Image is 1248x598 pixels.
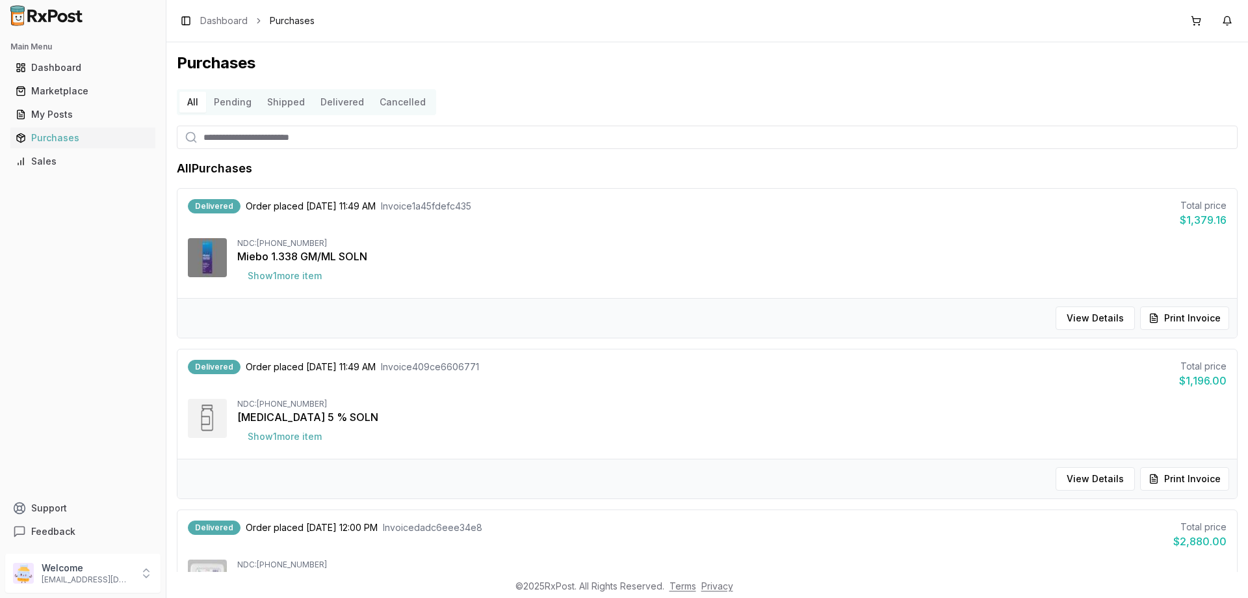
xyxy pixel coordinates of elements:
[246,360,376,374] span: Order placed [DATE] 11:49 AM
[237,425,332,448] button: Show1more item
[188,360,240,374] div: Delivered
[10,56,155,79] a: Dashboard
[1140,467,1229,491] button: Print Invoice
[381,360,479,374] span: Invoice 409ce6606771
[16,155,150,168] div: Sales
[669,580,696,591] a: Terms
[206,92,259,113] button: Pending
[200,14,315,27] nav: breadcrumb
[42,562,132,575] p: Welcome
[31,525,75,538] span: Feedback
[5,151,161,172] button: Sales
[237,560,1227,570] div: NDC: [PHONE_NUMBER]
[383,521,482,534] span: Invoice dadc6eee34e8
[1056,467,1135,491] button: View Details
[188,399,227,438] img: Xiidra 5 % SOLN
[5,81,161,102] button: Marketplace
[5,128,161,148] button: Purchases
[188,238,227,277] img: Miebo 1.338 GM/ML SOLN
[372,92,434,113] button: Cancelled
[313,92,372,113] button: Delivered
[701,580,733,591] a: Privacy
[1179,373,1227,388] div: $1,196.00
[177,53,1238,74] h1: Purchases
[179,92,206,113] button: All
[237,409,1227,425] div: [MEDICAL_DATA] 5 % SOLN
[1179,360,1227,373] div: Total price
[10,150,155,173] a: Sales
[16,85,150,98] div: Marketplace
[246,200,376,213] span: Order placed [DATE] 11:49 AM
[237,264,332,288] button: Show1more item
[200,14,248,27] a: Dashboard
[188,199,240,213] div: Delivered
[5,57,161,78] button: Dashboard
[10,79,155,103] a: Marketplace
[270,14,315,27] span: Purchases
[42,575,132,585] p: [EMAIL_ADDRESS][DOMAIN_NAME]
[5,5,88,26] img: RxPost Logo
[10,103,155,126] a: My Posts
[237,249,1227,264] div: Miebo 1.338 GM/ML SOLN
[13,563,34,584] img: User avatar
[188,521,240,535] div: Delivered
[1140,306,1229,330] button: Print Invoice
[1173,534,1227,549] div: $2,880.00
[16,61,150,74] div: Dashboard
[1180,199,1227,212] div: Total price
[5,520,161,543] button: Feedback
[1180,212,1227,228] div: $1,379.16
[237,399,1227,409] div: NDC: [PHONE_NUMBER]
[16,108,150,121] div: My Posts
[16,131,150,144] div: Purchases
[381,200,471,213] span: Invoice 1a45fdefc435
[237,570,1227,586] div: [MEDICAL_DATA] 0.05 % EMUL
[246,521,378,534] span: Order placed [DATE] 12:00 PM
[10,126,155,150] a: Purchases
[177,159,252,178] h1: All Purchases
[1056,306,1135,330] button: View Details
[259,92,313,113] button: Shipped
[10,42,155,52] h2: Main Menu
[5,104,161,125] button: My Posts
[237,238,1227,249] div: NDC: [PHONE_NUMBER]
[1173,521,1227,534] div: Total price
[5,496,161,520] button: Support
